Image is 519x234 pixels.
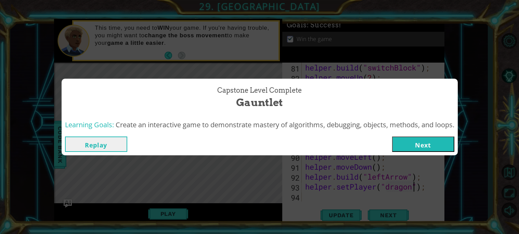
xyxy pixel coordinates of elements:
span: Create an interactive game to demonstrate mastery of algorithms, debugging, objects, methods, and... [116,120,454,129]
span: Capstone Level Complete [217,86,302,95]
button: Next [392,136,454,152]
button: Replay [65,136,127,152]
span: Learning Goals: [65,120,114,129]
span: Gauntlet [236,95,283,110]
